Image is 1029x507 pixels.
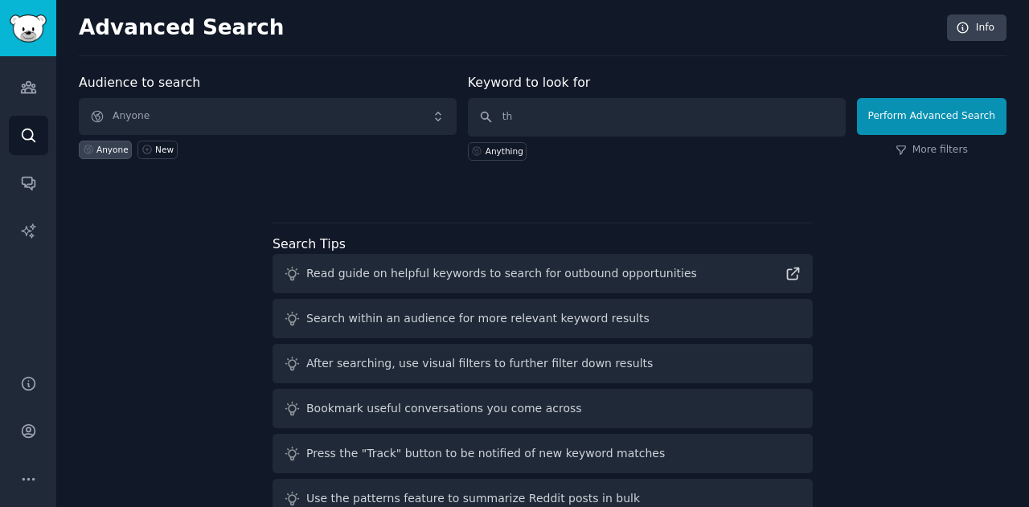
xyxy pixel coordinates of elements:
label: Keyword to look for [468,75,591,90]
a: More filters [896,143,968,157]
input: Any keyword [468,98,846,137]
div: Anything [486,145,523,157]
div: New [155,144,174,155]
div: Use the patterns feature to summarize Reddit posts in bulk [306,490,640,507]
a: New [137,141,177,159]
div: Bookmark useful conversations you come across [306,400,582,417]
label: Audience to search [79,75,200,90]
img: GummySearch logo [10,14,47,43]
div: Press the "Track" button to be notified of new keyword matches [306,445,665,462]
div: Anyone [96,144,129,155]
div: Read guide on helpful keywords to search for outbound opportunities [306,265,697,282]
h2: Advanced Search [79,15,938,41]
label: Search Tips [273,236,346,251]
button: Perform Advanced Search [857,98,1006,135]
div: Search within an audience for more relevant keyword results [306,310,650,327]
button: Anyone [79,98,457,135]
div: After searching, use visual filters to further filter down results [306,355,653,372]
a: Info [947,14,1006,42]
